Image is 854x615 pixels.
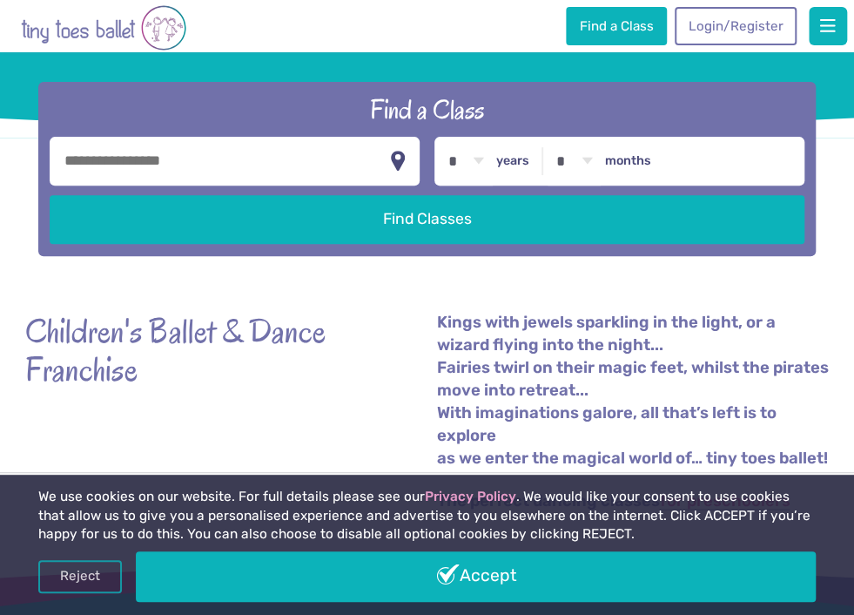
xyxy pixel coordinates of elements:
[50,195,804,244] button: Find Classes
[50,92,804,127] h2: Find a Class
[21,3,186,52] img: tiny toes ballet
[436,312,828,470] p: Kings with jewels sparkling in the light, or a wizard flying into the night... Fairies twirl on t...
[136,551,817,602] a: Accept
[38,560,122,593] a: Reject
[496,153,529,169] label: years
[566,7,667,45] a: Find a Class
[38,488,817,544] p: We use cookies on our website. For full details please see our . We would like your consent to us...
[604,153,650,169] label: months
[675,7,797,45] a: Login/Register
[425,489,516,504] a: Privacy Policy
[25,312,339,389] strong: Children's Ballet & Dance Franchise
